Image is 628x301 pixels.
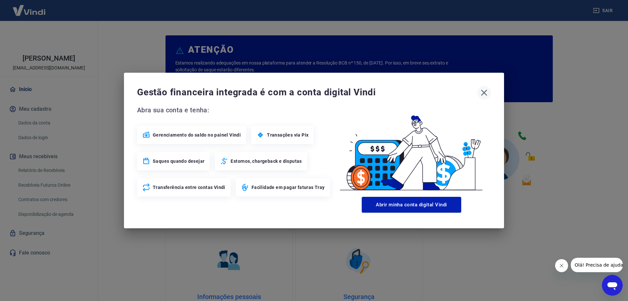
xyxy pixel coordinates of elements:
[137,105,332,115] span: Abra sua conta e tenha:
[231,158,302,164] span: Estornos, chargeback e disputas
[362,197,461,213] button: Abrir minha conta digital Vindi
[4,5,55,10] span: Olá! Precisa de ajuda?
[153,158,204,164] span: Saques quando desejar
[137,86,477,99] span: Gestão financeira integrada é com a conta digital Vindi
[555,259,568,272] iframe: Fechar mensagem
[252,184,325,191] span: Facilidade em pagar faturas Tray
[153,184,225,191] span: Transferência entre contas Vindi
[571,258,623,272] iframe: Mensagem da empresa
[153,132,241,138] span: Gerenciamento do saldo no painel Vindi
[602,275,623,296] iframe: Botão para abrir a janela de mensagens
[332,105,491,194] img: Good Billing
[267,132,308,138] span: Transações via Pix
